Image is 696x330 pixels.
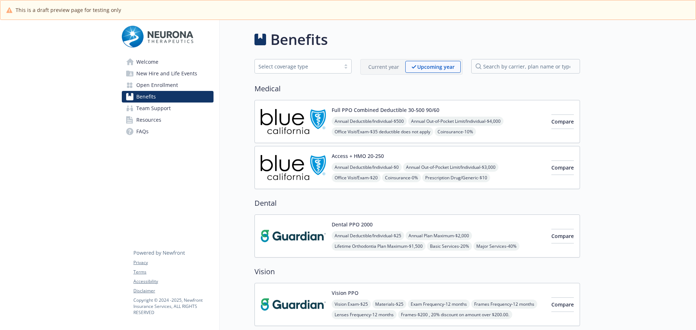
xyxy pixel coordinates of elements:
[261,289,326,320] img: Guardian carrier logo
[254,266,580,277] h2: Vision
[332,231,404,240] span: Annual Deductible/Individual - $25
[382,173,421,182] span: Coinsurance - 0%
[136,79,178,91] span: Open Enrollment
[473,242,519,251] span: Major Services - 40%
[270,29,328,50] h1: Benefits
[136,103,171,114] span: Team Support
[122,103,214,114] a: Team Support
[332,106,439,114] button: Full PPO Combined Deductible 30-500 90/60
[408,117,504,126] span: Annual Out-of-Pocket Limit/Individual - $4,000
[332,221,373,228] button: Dental PPO 2000
[332,152,384,160] button: Access + HMO 20-250
[551,114,574,129] button: Compare
[332,289,359,297] button: Vision PPO
[398,310,512,319] span: Frames - $200 , 20% discount on amount over $200.00.
[551,229,574,243] button: Compare
[332,242,426,251] span: Lifetime Orthodontia Plan Maximum - $1,500
[427,242,472,251] span: Basic Services - 20%
[133,297,213,316] p: Copyright © 2024 - 2025 , Newfront Insurance Services, ALL RIGHTS RESERVED
[122,114,214,126] a: Resources
[261,106,326,137] img: Blue Shield of California carrier logo
[136,56,158,68] span: Welcome
[261,221,326,251] img: Guardian carrier logo
[136,114,161,126] span: Resources
[551,233,574,239] span: Compare
[422,173,490,182] span: Prescription Drug/Generic - $10
[136,68,197,79] span: New Hire and Life Events
[332,173,381,182] span: Office Visit/Exam - $20
[122,91,214,103] a: Benefits
[368,63,399,71] p: Current year
[122,68,214,79] a: New Hire and Life Events
[16,6,121,14] span: This is a draft preview page for testing only
[136,126,149,137] span: FAQs
[332,310,397,319] span: Lenses Frequency - 12 months
[551,164,574,171] span: Compare
[435,127,476,136] span: Coinsurance - 10%
[133,259,213,266] a: Privacy
[133,278,213,285] a: Accessibility
[133,269,213,275] a: Terms
[261,152,326,183] img: Blue Shield of California carrier logo
[332,117,407,126] span: Annual Deductible/Individual - $500
[471,59,580,74] input: search by carrier, plan name or type
[551,160,574,175] button: Compare
[122,56,214,68] a: Welcome
[406,231,472,240] span: Annual Plan Maximum - $2,000
[417,63,455,71] p: Upcoming year
[332,300,371,309] span: Vision Exam - $25
[551,118,574,125] span: Compare
[254,83,580,94] h2: Medical
[254,198,580,209] h2: Dental
[133,288,213,294] a: Disclaimer
[408,300,470,309] span: Exam Frequency - 12 months
[122,79,214,91] a: Open Enrollment
[471,300,537,309] span: Frames Frequency - 12 months
[136,91,156,103] span: Benefits
[551,297,574,312] button: Compare
[258,63,337,70] div: Select coverage type
[332,163,402,172] span: Annual Deductible/Individual - $0
[551,301,574,308] span: Compare
[122,126,214,137] a: FAQs
[403,163,498,172] span: Annual Out-of-Pocket Limit/Individual - $3,000
[332,127,433,136] span: Office Visit/Exam - $35 deductible does not apply
[372,300,406,309] span: Materials - $25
